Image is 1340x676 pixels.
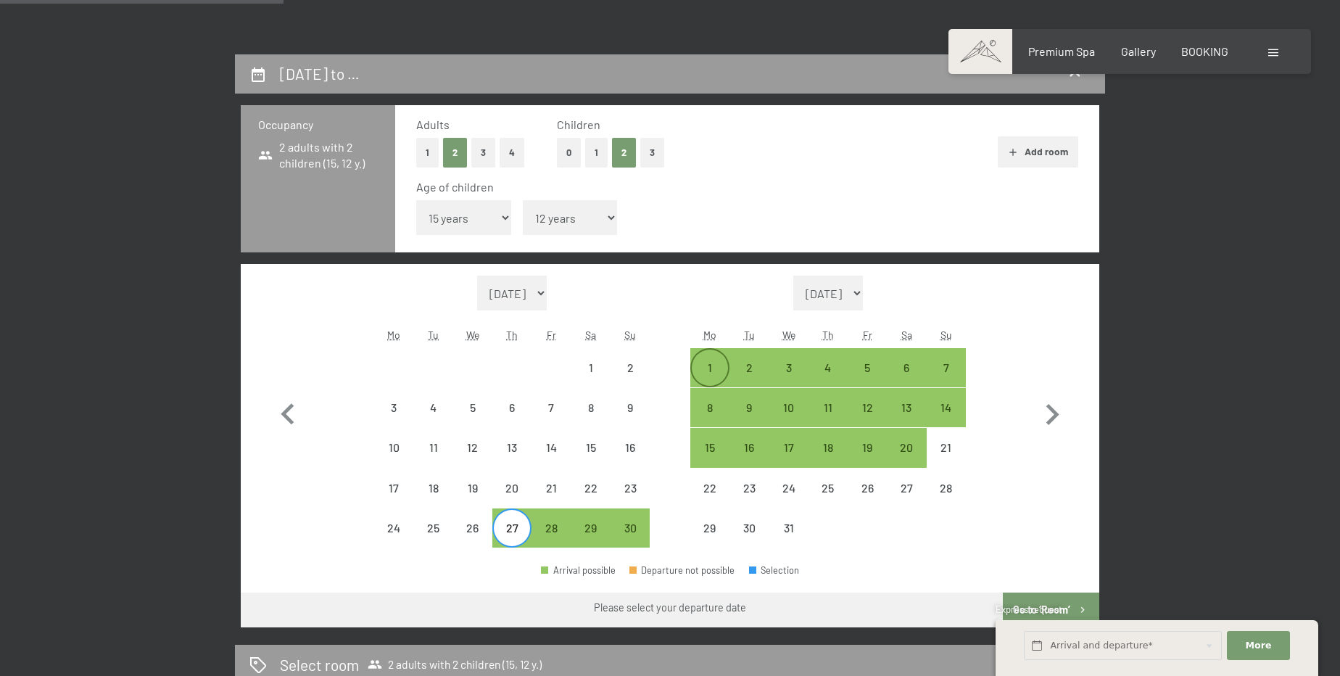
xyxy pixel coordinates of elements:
div: 22 [692,482,728,519]
div: Departure not possible [532,469,571,508]
div: 6 [888,362,925,398]
abbr: Thursday [506,329,518,341]
div: Sat Nov 01 2025 [571,348,611,387]
div: Arrival possible [541,566,616,575]
div: Departure possible [927,348,966,387]
abbr: Monday [387,329,400,341]
div: Fri Nov 07 2025 [532,388,571,427]
div: Departure not possible [532,388,571,427]
div: Departure not possible [413,508,452,548]
h3: Occupancy [258,117,378,133]
abbr: Thursday [822,329,834,341]
h2: Select room [280,654,359,675]
div: Departure not possible [848,469,887,508]
div: Wed Dec 10 2025 [769,388,808,427]
div: Tue Nov 18 2025 [413,469,452,508]
div: Departure not possible [611,428,650,467]
div: 13 [888,402,925,438]
div: 12 [455,442,491,478]
div: Departure not possible [492,388,532,427]
div: 23 [731,482,767,519]
div: Departure not possible [374,428,413,467]
div: 29 [573,522,609,558]
div: Mon Dec 29 2025 [690,508,729,548]
div: Mon Dec 15 2025 [690,428,729,467]
div: 15 [692,442,728,478]
div: 31 [770,522,806,558]
div: Departure not possible [413,469,452,508]
div: 8 [692,402,728,438]
div: Fri Nov 21 2025 [532,469,571,508]
div: 25 [415,522,451,558]
div: Departure not possible [769,469,808,508]
a: Premium Spa [1028,44,1095,58]
div: 27 [888,482,925,519]
abbr: Sunday [940,329,952,341]
div: Tue Dec 30 2025 [729,508,769,548]
div: 5 [455,402,491,438]
div: Tue Dec 02 2025 [729,348,769,387]
div: Tue Nov 25 2025 [413,508,452,548]
h2: [DATE] to … [280,65,360,83]
span: Gallery [1121,44,1156,58]
div: 23 [612,482,648,519]
div: Fri Nov 28 2025 [532,508,571,548]
div: Departure not possible [690,508,729,548]
abbr: Tuesday [744,329,755,341]
div: Departure not possible [927,428,966,467]
div: Mon Nov 24 2025 [374,508,413,548]
div: Departure not possible [927,469,966,508]
button: 1 [585,138,608,168]
div: Selection [749,566,800,575]
div: Fri Dec 26 2025 [848,469,887,508]
div: Departure not possible [374,469,413,508]
a: BOOKING [1181,44,1228,58]
div: Departure not possible [571,348,611,387]
div: 22 [573,482,609,519]
div: Wed Nov 12 2025 [453,428,492,467]
div: 1 [692,362,728,398]
div: Tue Dec 09 2025 [729,388,769,427]
div: Mon Nov 03 2025 [374,388,413,427]
div: Sat Dec 06 2025 [887,348,926,387]
div: 26 [455,522,491,558]
div: Sat Nov 15 2025 [571,428,611,467]
div: Departure not possible [769,508,808,548]
div: Mon Nov 10 2025 [374,428,413,467]
button: 1 [416,138,439,168]
div: Wed Dec 31 2025 [769,508,808,548]
div: Tue Dec 16 2025 [729,428,769,467]
div: Thu Nov 13 2025 [492,428,532,467]
div: Departure not possible [492,428,532,467]
div: Departure possible [887,388,926,427]
div: 2 [612,362,648,398]
div: Thu Dec 11 2025 [808,388,848,427]
div: 17 [376,482,412,519]
div: Fri Dec 19 2025 [848,428,887,467]
div: Departure possible [769,348,808,387]
span: 2 adults with 2 children (15, 12 y.) [258,139,378,172]
div: Departure possible [492,508,532,548]
div: Wed Dec 24 2025 [769,469,808,508]
div: 28 [533,522,569,558]
div: Departure not possible [453,469,492,508]
div: Wed Nov 19 2025 [453,469,492,508]
div: 10 [770,402,806,438]
div: Departure not possible [611,469,650,508]
span: More [1246,639,1272,652]
div: Departure possible [690,428,729,467]
div: 20 [888,442,925,478]
div: 21 [928,442,964,478]
abbr: Saturday [585,329,596,341]
div: 7 [533,402,569,438]
button: Next month [1031,276,1073,548]
div: 3 [376,402,412,438]
button: 3 [640,138,664,168]
div: 4 [810,362,846,398]
div: Departure possible [808,428,848,467]
div: Fri Dec 05 2025 [848,348,887,387]
div: 12 [849,402,885,438]
div: 2 [731,362,767,398]
abbr: Wednesday [466,329,479,341]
